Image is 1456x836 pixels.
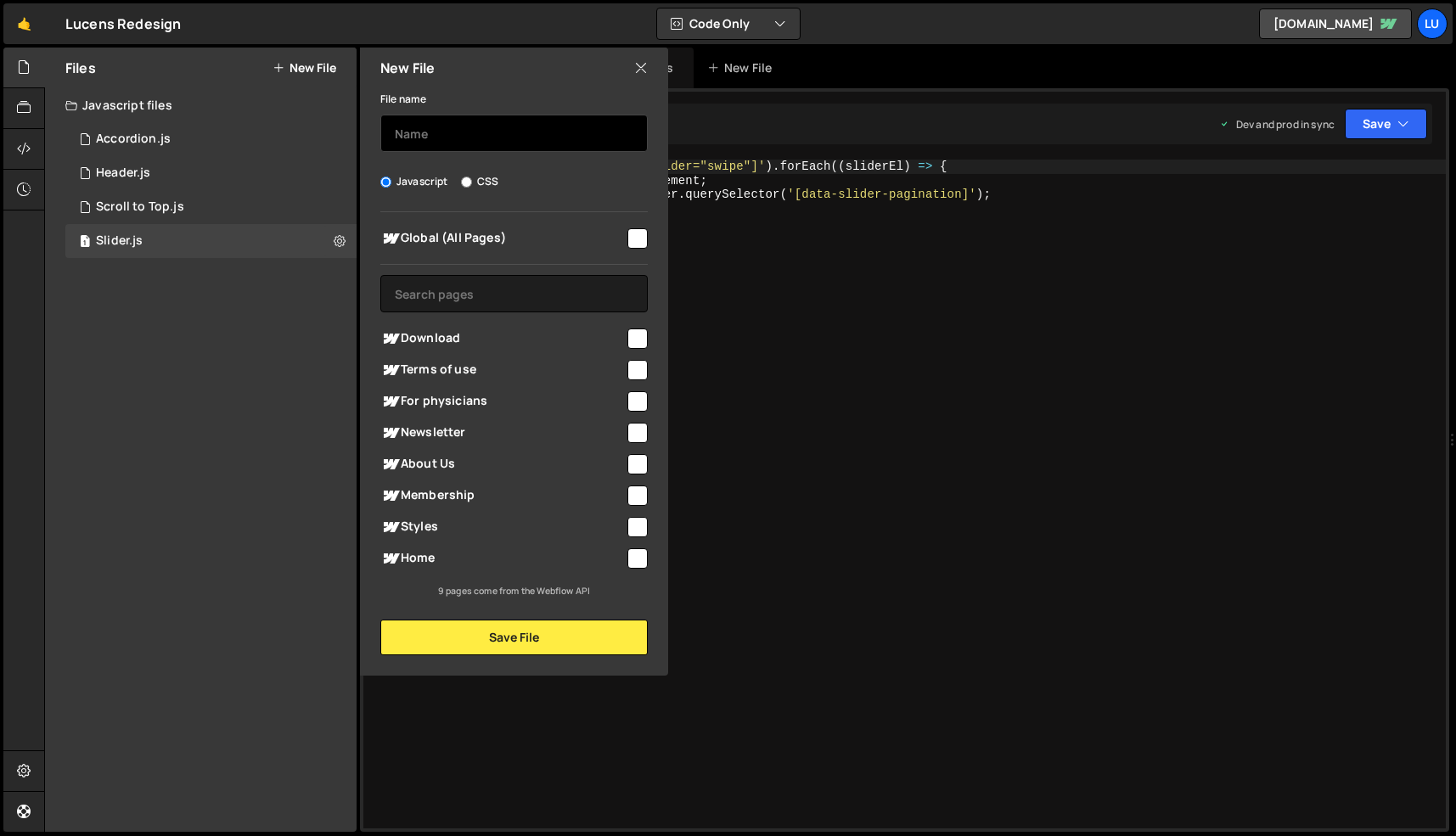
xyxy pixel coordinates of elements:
[1417,8,1448,39] a: Lu
[380,423,625,443] span: Newsletter
[96,166,150,181] div: Header.js
[1219,117,1335,132] div: Dev and prod in sync
[96,199,184,215] div: Scroll to Top.js
[380,228,625,249] span: Global (All Pages)
[380,485,625,506] span: Membership
[45,88,357,122] div: Javascript files
[438,585,590,597] small: 9 pages come from the Webflow API
[461,177,472,188] input: CSS
[380,517,625,537] span: Styles
[96,132,171,147] div: Accordion.js
[461,173,498,190] label: CSS
[707,59,779,76] div: New File
[65,156,357,190] div: 15964/42775.js
[380,360,625,380] span: Terms of use
[273,61,336,75] button: New File
[65,190,357,224] div: 15964/42767.js
[380,620,648,655] button: Save File
[380,275,648,312] input: Search pages
[65,14,181,34] div: Lucens Redesign
[380,548,625,569] span: Home
[3,3,45,44] a: 🤙
[96,233,143,249] div: Slider.js
[380,59,435,77] h2: New File
[380,177,391,188] input: Javascript
[80,236,90,250] span: 1
[65,59,96,77] h2: Files
[1259,8,1412,39] a: [DOMAIN_NAME]
[380,115,648,152] input: Name
[380,391,625,412] span: For physicians
[380,91,426,108] label: File name
[380,454,625,474] span: About Us
[380,173,448,190] label: Javascript
[380,328,625,349] span: Download
[657,8,800,39] button: Code Only
[65,122,357,156] div: 15964/42761.js
[1345,109,1427,139] button: Save
[65,224,357,258] div: 15964/42669.js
